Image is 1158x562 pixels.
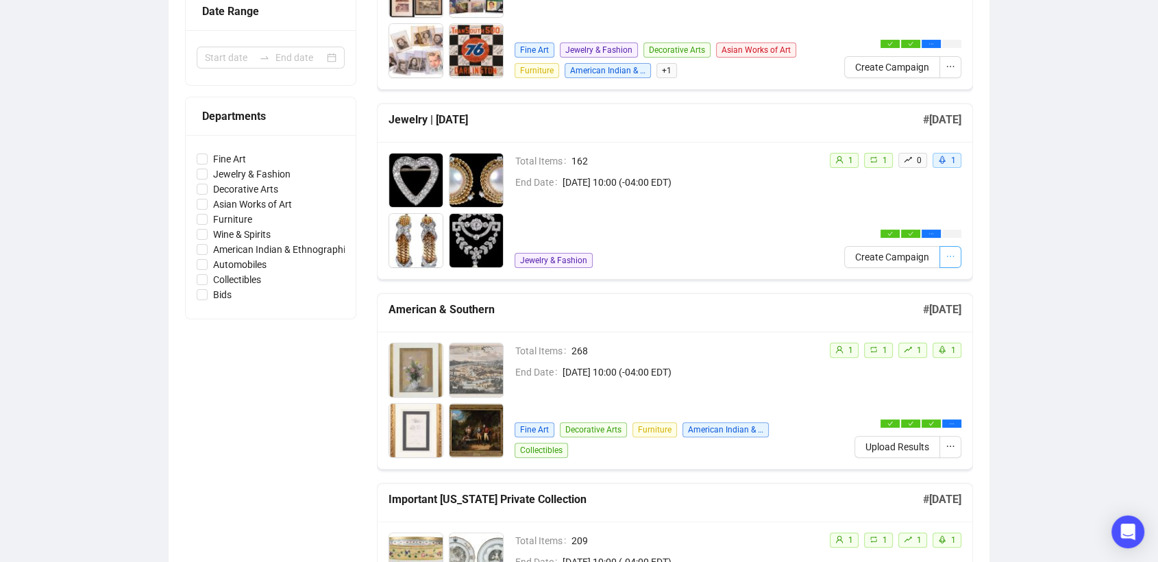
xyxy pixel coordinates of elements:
span: Collectibles [515,443,568,458]
span: Upload Results [865,439,929,454]
span: Jewelry & Fashion [208,167,296,182]
span: Furniture [515,63,559,78]
div: Departments [202,108,339,125]
span: Total Items [515,343,571,358]
h5: American & Southern [389,302,923,318]
span: ellipsis [946,441,955,451]
span: [DATE] 10:00 (-04:00 EDT) [563,175,818,190]
span: ellipsis [946,252,955,261]
span: 0 [917,156,922,165]
span: End Date [515,175,563,190]
img: 1002_1.jpg [449,343,503,397]
img: 3_1.jpg [389,214,443,267]
span: Fine Art [208,151,251,167]
span: rocket [938,535,946,543]
span: Total Items [515,154,571,169]
span: End Date [515,365,563,380]
span: Jewelry & Fashion [560,42,638,58]
span: 1 [951,345,956,355]
span: Create Campaign [855,249,929,265]
span: 1 [883,156,887,165]
h5: # [DATE] [923,112,961,128]
a: Jewelry | [DATE]#[DATE]Total Items162End Date[DATE] 10:00 (-04:00 EDT)Jewelry & Fashionuser1retwe... [377,103,973,280]
span: 268 [571,343,818,358]
span: retweet [870,345,878,354]
span: rocket [938,345,946,354]
span: 1 [848,535,853,545]
h5: Jewelry | [DATE] [389,112,923,128]
span: Decorative Arts [643,42,711,58]
span: [DATE] 10:00 (-04:00 EDT) [563,365,818,380]
span: ellipsis [949,421,954,426]
span: American Indian & Ethnographic [565,63,651,78]
span: check [908,421,913,426]
span: to [259,52,270,63]
span: user [835,535,843,543]
span: + 1 [656,63,677,78]
button: Upload Results [854,436,940,458]
span: check [908,231,913,236]
img: 504_1.jpg [449,24,503,77]
span: 1 [951,535,956,545]
h5: Important [US_STATE] Private Collection [389,491,923,508]
input: Start date [205,50,254,65]
span: Collectibles [208,272,267,287]
span: swap-right [259,52,270,63]
div: Date Range [202,3,339,20]
span: Fine Art [515,422,554,437]
span: Decorative Arts [208,182,284,197]
span: 1 [917,535,922,545]
span: American Indian & Ethnographic [682,422,769,437]
h5: # [DATE] [923,491,961,508]
span: 1 [883,535,887,545]
img: 2_1.jpg [449,154,503,207]
img: 1_1.jpg [389,154,443,207]
span: retweet [870,156,878,164]
span: ellipsis [946,62,955,71]
span: Furniture [632,422,677,437]
a: American & Southern#[DATE]Total Items268End Date[DATE] 10:00 (-04:00 EDT)Fine ArtDecorative ArtsF... [377,293,973,469]
input: End date [275,50,324,65]
span: Jewelry & Fashion [515,253,593,268]
span: Asian Works of Art [208,197,297,212]
span: 162 [571,154,818,169]
span: Automobiles [208,257,272,272]
span: ellipsis [928,41,934,47]
span: check [887,421,893,426]
span: rise [904,156,912,164]
span: check [928,421,934,426]
h5: # [DATE] [923,302,961,318]
button: Create Campaign [844,56,940,78]
span: rise [904,535,912,543]
span: ellipsis [928,231,934,236]
span: rocket [938,156,946,164]
span: 1 [848,156,853,165]
span: American Indian & Ethnographic [208,242,356,257]
span: Bids [208,287,237,302]
span: user [835,156,843,164]
img: 1001_1.jpg [389,343,443,397]
span: 1 [917,345,922,355]
button: Create Campaign [844,246,940,268]
span: rise [904,345,912,354]
span: Wine & Spirits [208,227,276,242]
span: 209 [571,533,818,548]
span: Asian Works of Art [716,42,796,58]
span: Total Items [515,533,571,548]
span: retweet [870,535,878,543]
span: check [887,41,893,47]
span: 1 [848,345,853,355]
span: check [908,41,913,47]
img: 4_1.jpg [449,214,503,267]
span: check [887,231,893,236]
span: 1 [883,345,887,355]
span: user [835,345,843,354]
img: 503_1.jpg [389,24,443,77]
div: Open Intercom Messenger [1111,515,1144,548]
span: Furniture [208,212,258,227]
span: Decorative Arts [560,422,627,437]
img: 1003_1.jpg [389,404,443,457]
span: 1 [951,156,956,165]
span: Create Campaign [855,60,929,75]
span: Fine Art [515,42,554,58]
